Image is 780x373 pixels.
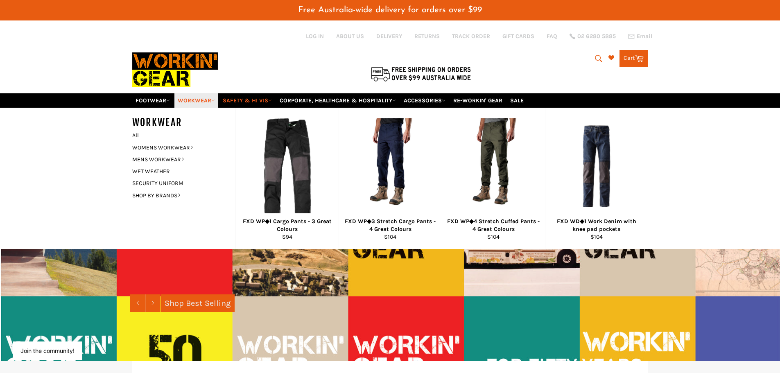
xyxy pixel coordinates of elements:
[306,33,324,40] a: Log in
[450,93,506,108] a: RE-WORKIN' GEAR
[261,118,313,214] img: FXD WP◆1 Cargo Pants - 4 Great Colours - Workin' Gear
[161,294,235,312] a: Shop Best Selling
[637,34,652,39] span: Email
[128,129,235,141] a: All
[20,347,75,354] button: Join the community!
[550,217,642,233] div: FXD WD◆1 Work Denim with knee pad pockets
[376,32,402,40] a: DELIVERY
[128,190,227,201] a: SHOP BY BRANDS
[447,233,540,241] div: $104
[219,93,275,108] a: SAFETY & HI VIS
[336,32,364,40] a: ABOUT US
[339,108,442,249] a: FXD WP◆3 Stretch Cargo Pants - 4 Great Colours - Workin' Gear FXD WP◆3 Stretch Cargo Pants - 4 Gr...
[447,217,540,233] div: FXD WP◆4 Stretch Cuffed Pants - 4 Great Colours
[235,108,339,249] a: FXD WP◆1 Cargo Pants - 4 Great Colours - Workin' Gear FXD WP◆1 Cargo Pants - 3 Great Colours $94
[241,217,333,233] div: FXD WP◆1 Cargo Pants - 3 Great Colours
[128,165,227,177] a: WET WEATHER
[370,65,472,82] img: Flat $9.95 shipping Australia wide
[570,34,616,39] a: 02 6280 5885
[414,32,440,40] a: RETURNS
[619,50,648,67] a: Cart
[132,93,173,108] a: FOOTWEAR
[461,118,526,214] img: FXD WP◆4 Stretch Cuffed Pants - 4 Great Colours - Workin' Gear
[344,233,436,241] div: $104
[547,32,557,40] a: FAQ
[507,93,527,108] a: SALE
[400,93,449,108] a: ACCESSORIES
[128,177,227,189] a: SECURITY UNIFORM
[241,233,333,241] div: $94
[550,233,642,241] div: $104
[556,125,638,207] img: FXD WD◆1 Work Denim with knee pad pockets - Workin' Gear
[452,32,490,40] a: TRACK ORDER
[577,34,616,39] span: 02 6280 5885
[298,6,482,14] span: Free Australia-wide delivery for orders over $99
[344,217,436,233] div: FXD WP◆3 Stretch Cargo Pants - 4 Great Colours
[502,32,534,40] a: GIFT CARDS
[174,93,218,108] a: WORKWEAR
[276,93,399,108] a: CORPORATE, HEALTHCARE & HOSPITALITY
[132,116,235,129] h5: WORKWEAR
[628,33,652,40] a: Email
[545,108,648,249] a: FXD WD◆1 Work Denim with knee pad pockets - Workin' Gear FXD WD◆1 Work Denim with knee pad pocket...
[128,154,227,165] a: MENS WORKWEAR
[128,142,227,154] a: WOMENS WORKWEAR
[358,118,423,214] img: FXD WP◆3 Stretch Cargo Pants - 4 Great Colours - Workin' Gear
[442,108,545,249] a: FXD WP◆4 Stretch Cuffed Pants - 4 Great Colours - Workin' Gear FXD WP◆4 Stretch Cuffed Pants - 4 ...
[132,47,218,93] img: Workin Gear leaders in Workwear, Safety Boots, PPE, Uniforms. Australia's No.1 in Workwear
